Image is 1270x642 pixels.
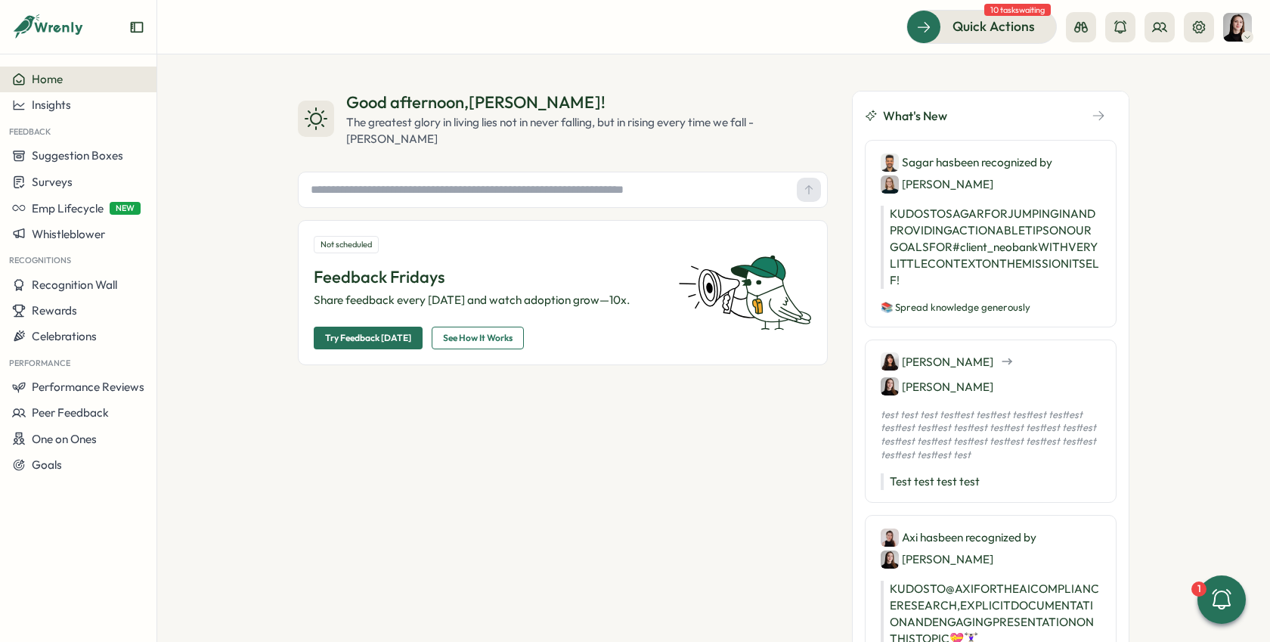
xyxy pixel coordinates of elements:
[32,303,77,318] span: Rewards
[110,202,141,215] span: NEW
[883,107,947,126] span: What's New
[314,292,660,309] p: Share feedback every [DATE] and watch adoption grow—10x.
[881,175,993,194] div: [PERSON_NAME]
[314,265,660,289] p: Feedback Fridays
[314,236,379,253] div: Not scheduled
[881,528,1101,569] div: Axi has been recognized by
[32,175,73,189] span: Surveys
[32,148,123,163] span: Suggestion Boxes
[32,227,105,241] span: Whistleblower
[346,91,828,114] div: Good afternoon , [PERSON_NAME] !
[1223,13,1252,42] img: Elena Ladushyna
[881,473,1101,490] p: Test test test test
[881,301,1101,315] p: 📚 Spread knowledge generously
[881,352,899,371] img: Kelly Rosa
[432,327,524,349] button: See How It Works
[952,17,1035,36] span: Quick Actions
[314,327,423,349] button: Try Feedback [DATE]
[881,377,899,395] img: Elena Ladushyna
[346,114,828,147] div: The greatest glory in living lies not in never falling, but in rising every time we fall - [PERSO...
[1197,575,1246,624] button: 1
[906,10,1057,43] button: Quick Actions
[32,329,97,343] span: Celebrations
[32,278,117,292] span: Recognition Wall
[443,327,513,349] span: See How It Works
[325,327,411,349] span: Try Feedback [DATE]
[881,377,993,396] div: [PERSON_NAME]
[32,380,144,394] span: Performance Reviews
[32,98,71,112] span: Insights
[881,408,1101,461] p: test test test testtest testtest testtest testtest testtest testtest testtest testtest testtest t...
[32,457,62,472] span: Goals
[881,352,993,371] div: [PERSON_NAME]
[129,20,144,35] button: Expand sidebar
[881,206,1101,289] p: KUDOS TO SAGAR FOR JUMPING IN AND PROVIDING ACTIONABLE TIPS ON OUR GOALS FOR #client_neobank WITH...
[881,551,899,569] img: Elena Ladushyna
[881,529,899,547] img: Axi Molnar
[881,175,899,194] img: Kerstin Manninger
[32,201,104,216] span: Emp Lifecycle
[984,4,1051,16] span: 10 tasks waiting
[1191,582,1206,597] div: 1
[881,154,899,172] img: Sagar Verma
[32,72,63,86] span: Home
[32,405,109,420] span: Peer Feedback
[881,550,993,569] div: [PERSON_NAME]
[881,153,1101,194] div: Sagar has been recognized by
[32,432,97,446] span: One on Ones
